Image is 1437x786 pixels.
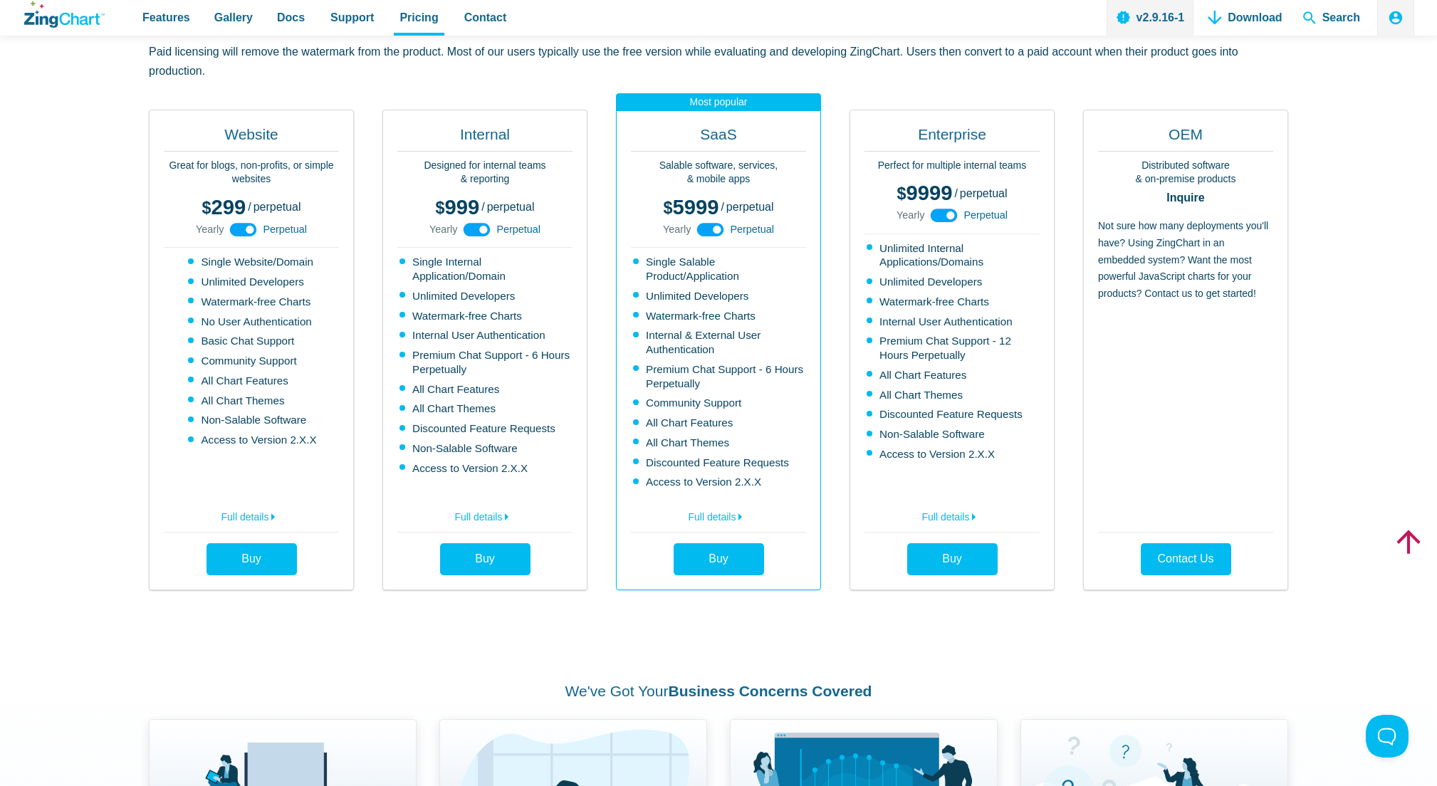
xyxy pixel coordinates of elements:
span: Perpetual [730,224,774,234]
li: Access to Version 2.X.X [867,447,1040,461]
a: Buy [440,543,531,575]
span: Perpetual [963,210,1008,220]
li: All Chart Themes [633,436,806,450]
h2: SaaS [631,125,806,152]
span: Yearly [663,224,691,234]
p: Paid licensing will remove the watermark from the product. Most of our users typically use the fr... [149,42,1288,80]
li: Discounted Feature Requests [399,421,573,436]
li: Non-Salable Software [399,441,573,456]
span: Yearly [897,210,924,220]
span: Contact [464,8,507,27]
li: All Chart Themes [867,388,1040,402]
a: Buy [674,543,764,575]
li: Non-Salable Software [188,413,316,427]
span: Gallery [214,8,253,27]
li: All Chart Features [633,416,806,430]
span: 999 [436,196,480,219]
span: Contact Us [1157,553,1213,565]
h2: We've Got Your [149,681,1288,701]
li: Community Support [188,354,316,368]
li: Single Website/Domain [188,255,316,269]
a: Full details [164,503,339,526]
strong: Business Concerns Covered [668,683,872,699]
span: Yearly [196,224,224,234]
span: 5999 [663,196,718,219]
h2: Website [164,125,339,152]
span: Perpetual [263,224,307,234]
span: 299 [202,196,246,219]
li: Access to Version 2.X.X [188,433,316,447]
span: Perpetual [496,224,540,234]
li: All Chart Features [399,382,573,397]
a: ZingChart Logo. Click to return to the homepage [24,1,105,28]
span: Yearly [429,224,457,234]
li: Single Salable Product/Application [633,255,806,283]
li: Discounted Feature Requests [633,456,806,470]
span: Buy [942,552,962,565]
li: Access to Version 2.X.X [633,475,806,489]
p: Not sure how many deployments you'll have? Using ZingChart in an embedded system? Want the most p... [1098,218,1273,525]
li: All Chart Themes [188,394,316,408]
strong: Inquire [1098,192,1273,204]
p: Perfect for multiple internal teams [864,159,1040,173]
span: perpetual [487,201,535,213]
span: Buy [241,552,261,565]
h2: Internal [397,125,573,152]
p: Great for blogs, non-profits, or simple websites [164,159,339,187]
li: Discounted Feature Requests [867,407,1040,421]
span: perpetual [254,201,301,213]
li: All Chart Features [867,368,1040,382]
h2: Enterprise [864,125,1040,152]
li: Watermark-free Charts [633,309,806,323]
span: perpetual [960,187,1008,199]
li: Access to Version 2.X.X [399,461,573,476]
a: Full details [864,503,1040,526]
p: Distributed software & on-premise products [1098,159,1273,187]
span: perpetual [726,201,774,213]
span: / [721,201,723,213]
li: Internal User Authentication [399,328,573,342]
li: Watermark-free Charts [867,295,1040,309]
li: Unlimited Developers [399,289,573,303]
a: Buy [207,543,297,575]
li: Unlimited Internal Applications/Domains [867,241,1040,270]
li: Unlimited Developers [633,289,806,303]
li: Premium Chat Support - 6 Hours Perpetually [633,362,806,391]
li: Premium Chat Support - 12 Hours Perpetually [867,334,1040,362]
a: Full details [631,503,806,526]
span: Features [142,8,190,27]
span: Support [330,8,374,27]
span: / [954,188,957,199]
li: Community Support [633,396,806,410]
li: All Chart Features [188,374,316,388]
li: Unlimited Developers [188,275,316,289]
p: Designed for internal teams & reporting [397,159,573,187]
span: 9999 [897,182,952,204]
p: Salable software, services, & mobile apps [631,159,806,187]
span: Buy [709,552,728,565]
li: No User Authentication [188,315,316,329]
li: Watermark-free Charts [188,295,316,309]
a: Contact Us [1141,543,1231,575]
iframe: Toggle Customer Support [1366,715,1409,758]
li: Basic Chat Support [188,334,316,348]
li: All Chart Themes [399,402,573,416]
span: / [248,201,251,213]
a: Full details [397,503,573,526]
span: / [481,201,484,213]
li: Premium Chat Support - 6 Hours Perpetually [399,348,573,377]
span: Buy [475,552,495,565]
li: Internal & External User Authentication [633,328,806,357]
li: Unlimited Developers [867,275,1040,289]
span: Pricing [399,8,438,27]
h2: OEM [1098,125,1273,152]
a: Buy [907,543,998,575]
li: Watermark-free Charts [399,309,573,323]
li: Internal User Authentication [867,315,1040,329]
li: Non-Salable Software [867,427,1040,441]
li: Single Internal Application/Domain [399,255,573,283]
span: Docs [277,8,305,27]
